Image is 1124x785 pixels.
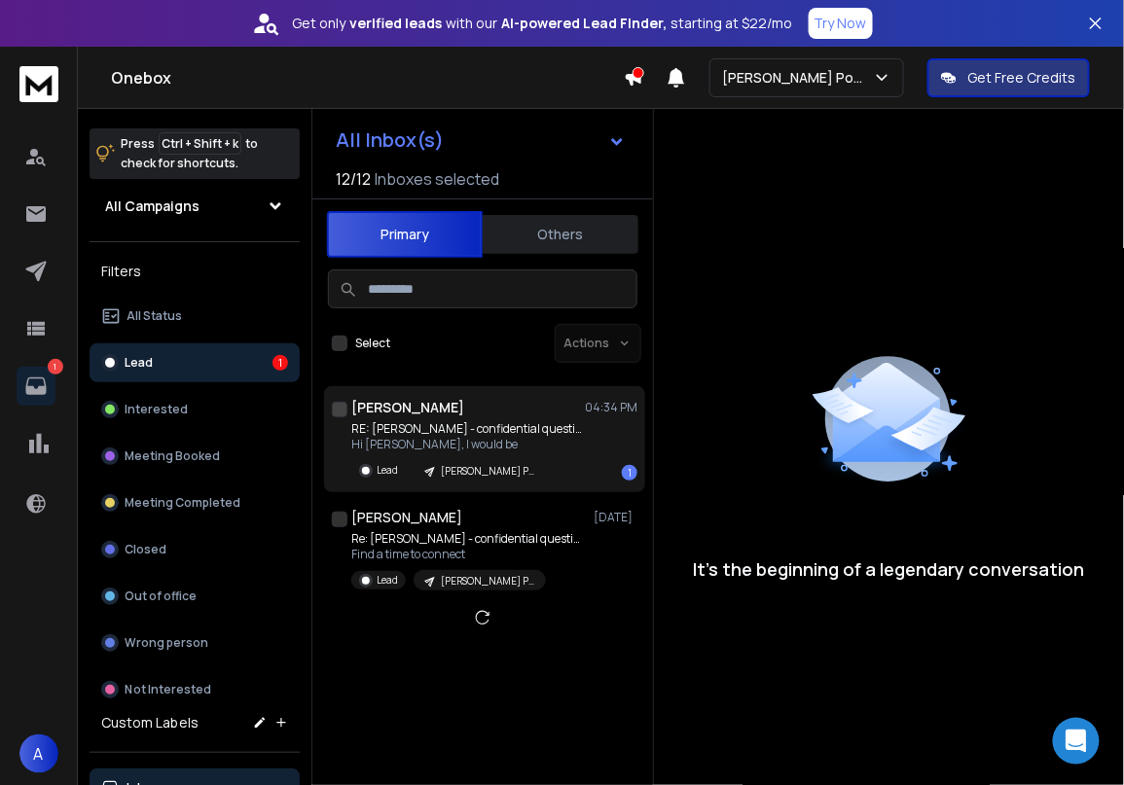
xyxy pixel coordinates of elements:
[351,547,585,562] p: Find a time to connect
[90,437,300,476] button: Meeting Booked
[351,398,464,417] h1: [PERSON_NAME]
[594,510,637,525] p: [DATE]
[351,531,585,547] p: Re: [PERSON_NAME] - confidential question
[159,132,241,155] span: Ctrl + Shift + k
[121,134,258,173] p: Press to check for shortcuts.
[101,713,199,732] h3: Custom Labels
[293,14,793,33] p: Get only with our starting at $22/mo
[48,359,63,375] p: 1
[327,211,483,258] button: Primary
[483,213,638,256] button: Others
[350,14,443,33] strong: verified leads
[90,297,300,336] button: All Status
[90,530,300,569] button: Closed
[351,508,462,527] h1: [PERSON_NAME]
[375,167,499,191] h3: Inboxes selected
[19,734,58,773] button: A
[90,187,300,226] button: All Campaigns
[1053,718,1100,765] div: Open Intercom Messenger
[17,367,55,406] a: 1
[377,573,398,588] p: Lead
[722,68,873,88] p: [PERSON_NAME] Point
[441,464,534,479] p: [PERSON_NAME] Point
[125,635,208,651] p: Wrong person
[927,58,1090,97] button: Get Free Credits
[336,167,371,191] span: 12 / 12
[125,542,166,557] p: Closed
[351,421,585,437] p: RE: [PERSON_NAME] - confidential question
[441,574,534,589] p: [PERSON_NAME] Point
[125,355,153,371] p: Lead
[125,495,240,511] p: Meeting Completed
[272,355,288,371] div: 1
[90,577,300,616] button: Out of office
[377,463,398,478] p: Lead
[125,682,211,697] p: Not Interested
[125,448,220,464] p: Meeting Booked
[90,258,300,285] h3: Filters
[968,68,1076,88] p: Get Free Credits
[502,14,668,33] strong: AI-powered Lead Finder,
[355,336,390,351] label: Select
[111,66,624,89] h1: Onebox
[336,130,444,150] h1: All Inbox(s)
[90,390,300,429] button: Interested
[694,555,1085,583] p: It’s the beginning of a legendary conversation
[815,14,867,33] p: Try Now
[320,121,641,160] button: All Inbox(s)
[19,66,58,102] img: logo
[105,196,199,216] h1: All Campaigns
[125,402,188,417] p: Interested
[622,465,637,481] div: 1
[809,8,873,39] button: Try Now
[90,670,300,709] button: Not Interested
[351,437,585,452] p: Hi [PERSON_NAME], I would be
[90,343,300,382] button: Lead1
[585,400,637,415] p: 04:34 PM
[90,483,300,522] button: Meeting Completed
[125,589,197,604] p: Out of office
[127,308,182,324] p: All Status
[90,624,300,662] button: Wrong person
